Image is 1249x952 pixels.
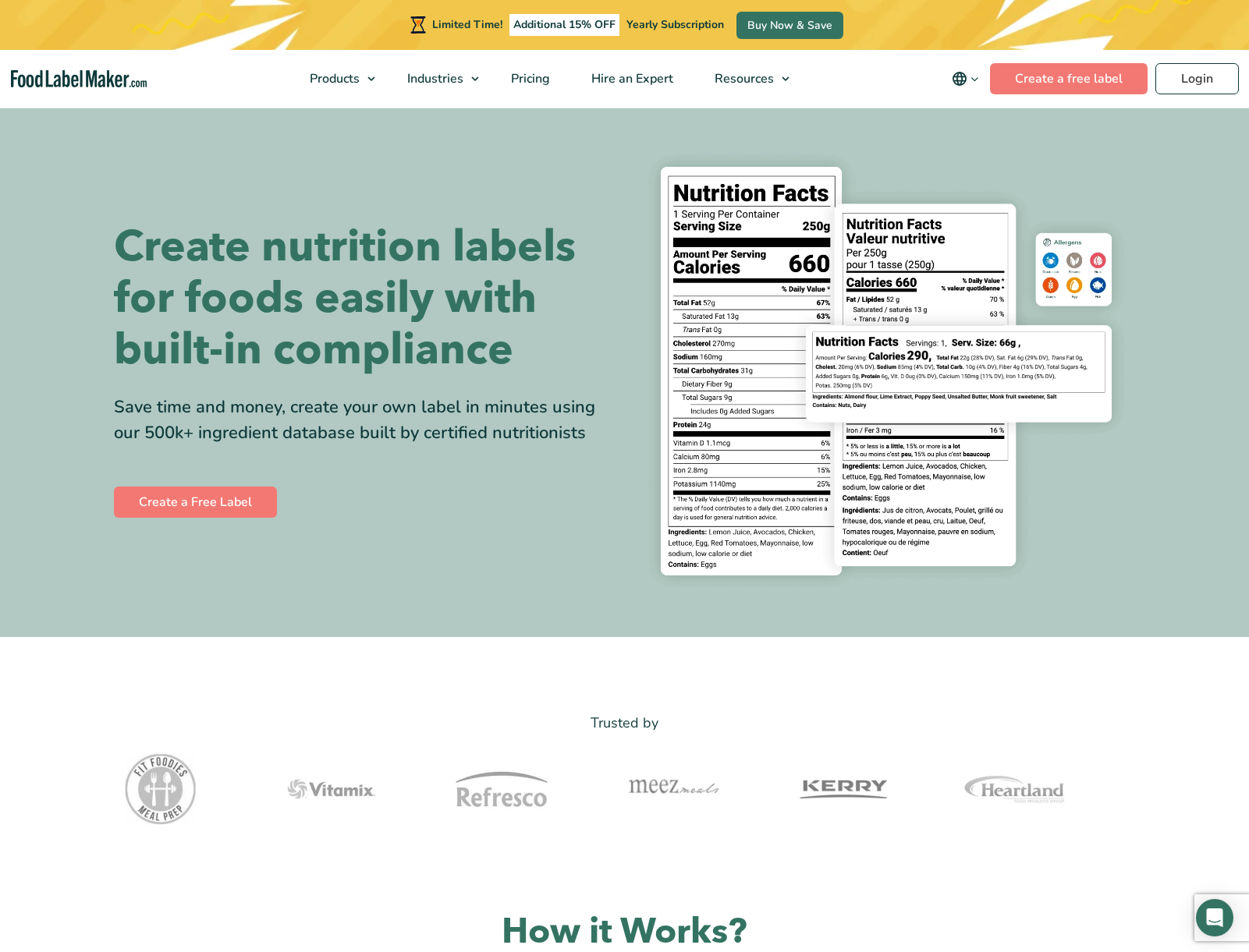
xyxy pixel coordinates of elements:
a: Create a free label [990,63,1148,94]
h1: Create nutrition labels for foods easily with built-in compliance [114,221,613,376]
span: Industries [403,70,465,87]
div: Open Intercom Messenger [1196,899,1233,936]
a: Products [289,50,383,108]
a: Create a Free Label [114,487,277,518]
a: Hire an Expert [571,50,690,108]
span: Hire an Expert [587,70,675,87]
a: Resources [694,50,797,108]
span: Additional 15% OFF [509,14,619,36]
span: Yearly Subscription [626,17,724,32]
span: Products [305,70,361,87]
a: Pricing [491,50,567,108]
span: Limited Time! [432,17,502,32]
a: Login [1155,63,1239,94]
div: Save time and money, create your own label in minutes using our 500k+ ingredient database built b... [114,395,613,446]
a: Industries [387,50,487,108]
a: Buy Now & Save [736,12,843,39]
span: Pricing [506,70,552,87]
p: Trusted by [114,712,1136,734]
span: Resources [710,70,775,87]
